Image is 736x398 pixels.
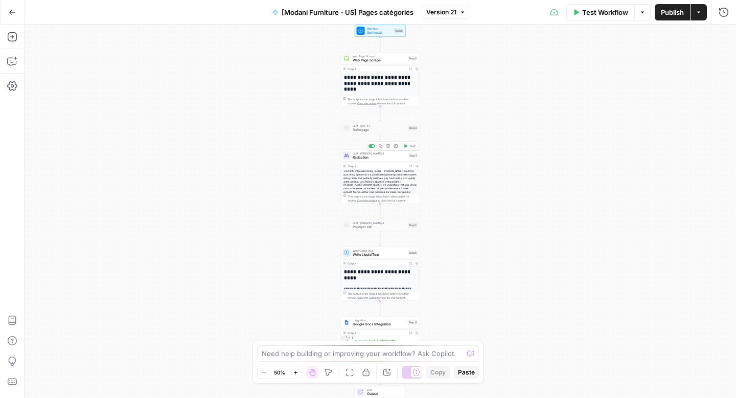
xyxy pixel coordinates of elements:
[353,155,406,160] span: Rédaction
[380,231,381,246] g: Edge from step_7 to step_6
[408,56,418,61] div: Step 2
[380,37,381,52] g: Edge from start to step_2
[266,4,420,20] button: [Modani Furniture - US] Pages catégories
[454,366,479,379] button: Paste
[458,368,475,377] span: Paste
[341,386,420,398] div: EndOutput
[408,251,418,255] div: Step 6
[341,336,351,340] div: 1
[353,318,406,322] span: Integration
[353,151,406,156] span: LLM · [PERSON_NAME] 4
[422,6,470,19] button: Version 21
[348,336,351,340] span: Toggle code folding, rows 1 through 3
[655,4,690,20] button: Publish
[353,252,406,257] span: Write Liquid Text
[367,388,402,392] span: End
[394,29,404,33] div: Inputs
[353,127,406,132] span: Nettoyage
[380,106,381,121] g: Edge from step_2 to step_3
[341,122,420,134] div: LLM · GPT-4.1NettoyageStep 3
[380,134,381,149] g: Edge from step_3 to step_1
[341,25,420,37] div: WorkflowSet InputsInputs
[409,144,416,148] span: Test
[348,67,406,71] div: Output
[353,249,406,253] span: Write Liquid Text
[341,169,420,228] div: <content> # Modern Dining Tables - [PERSON_NAME] Transform your dining space into a sophisticated...
[348,164,406,168] div: Output
[348,97,418,105] div: This output is too large & has been abbreviated for review. to view the full content.
[274,368,285,377] span: 50%
[353,124,406,128] span: LLM · GPT-4.1
[402,143,418,149] button: Test
[408,126,418,130] div: Step 3
[582,7,628,17] span: Test Workflow
[380,301,381,316] g: Edge from step_6 to step_4
[367,27,393,31] span: Workflow
[430,368,446,377] span: Copy
[348,292,418,300] div: This output is too large & has been abbreviated for review. to view the full content.
[353,54,406,58] span: Web Page Scrape
[357,102,377,105] span: Copy the output
[357,199,377,202] span: Copy the output
[348,194,418,203] div: This output is too large & has been abbreviated for review. to view the full content.
[367,391,402,396] span: Output
[408,223,418,228] div: Step 7
[282,7,413,17] span: [Modani Furniture - US] Pages catégories
[367,30,393,35] span: Set Inputs
[348,331,406,335] div: Output
[380,204,381,218] g: Edge from step_1 to step_7
[341,340,351,350] div: 2
[380,370,381,385] g: Edge from step_4 to end
[353,322,406,327] span: Google Docs Integration
[661,7,684,17] span: Publish
[426,366,450,379] button: Copy
[408,153,418,158] div: Step 1
[353,225,406,230] span: Prompt LLM
[357,296,377,299] span: Copy the output
[344,320,349,325] img: Instagram%20post%20-%201%201.png
[566,4,634,20] button: Test Workflow
[426,8,456,17] span: Version 21
[353,58,406,63] span: Web Page Scrape
[348,261,406,266] div: Output
[408,320,418,325] div: Step 4
[353,221,406,225] span: LLM · [PERSON_NAME] 4
[341,149,420,204] div: LLM · [PERSON_NAME] 4RédactionStep 1TestOutput<content> # Modern Dining Tables - [PERSON_NAME] Tr...
[341,316,420,370] div: IntegrationGoogle Docs IntegrationStep 4Output{ "file_url":"[URL][DOMAIN_NAME] /d/1yENv1RIk5Pq0Gk...
[341,219,420,231] div: LLM · [PERSON_NAME] 4Prompt LLMStep 7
